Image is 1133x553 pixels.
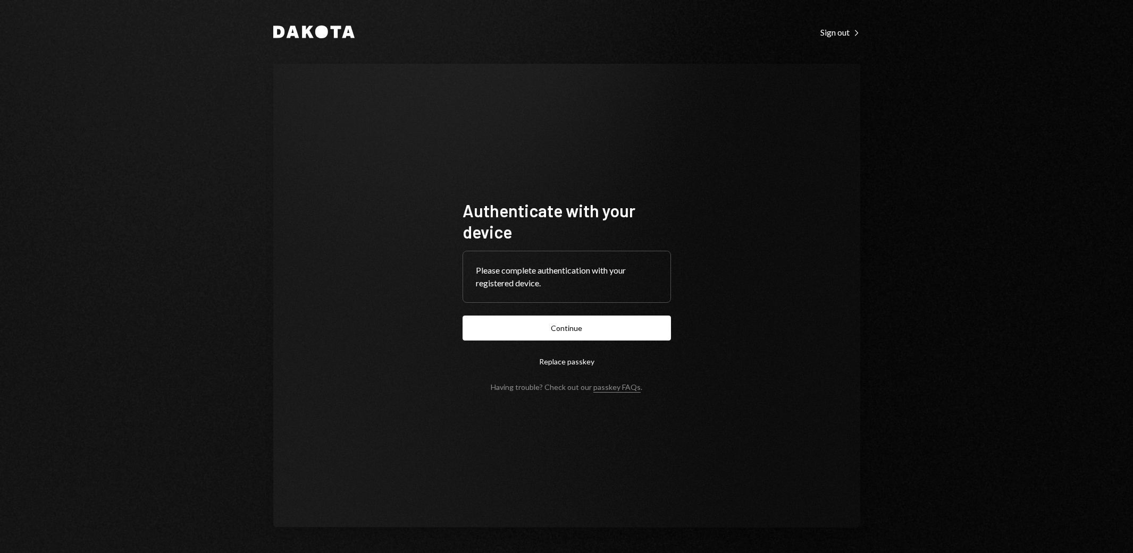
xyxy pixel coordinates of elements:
[463,200,671,242] h1: Authenticate with your device
[463,349,671,374] button: Replace passkey
[463,316,671,341] button: Continue
[820,26,860,38] a: Sign out
[820,27,860,38] div: Sign out
[476,264,658,290] div: Please complete authentication with your registered device.
[491,382,642,392] div: Having trouble? Check out our .
[593,382,641,393] a: passkey FAQs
